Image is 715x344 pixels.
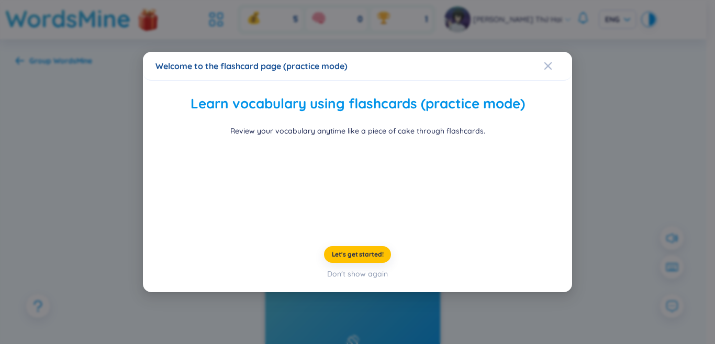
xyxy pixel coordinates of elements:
[327,268,388,280] div: Don't show again
[155,93,560,115] h2: Learn vocabulary using flashcards (practice mode)
[324,246,392,263] button: Let's get started!
[155,60,560,72] div: Welcome to the flashcard page (practice mode)
[544,52,572,80] button: Close
[332,250,384,259] span: Let's get started!
[230,125,485,136] div: Review your vocabulary anytime like a piece of cake through flashcards.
